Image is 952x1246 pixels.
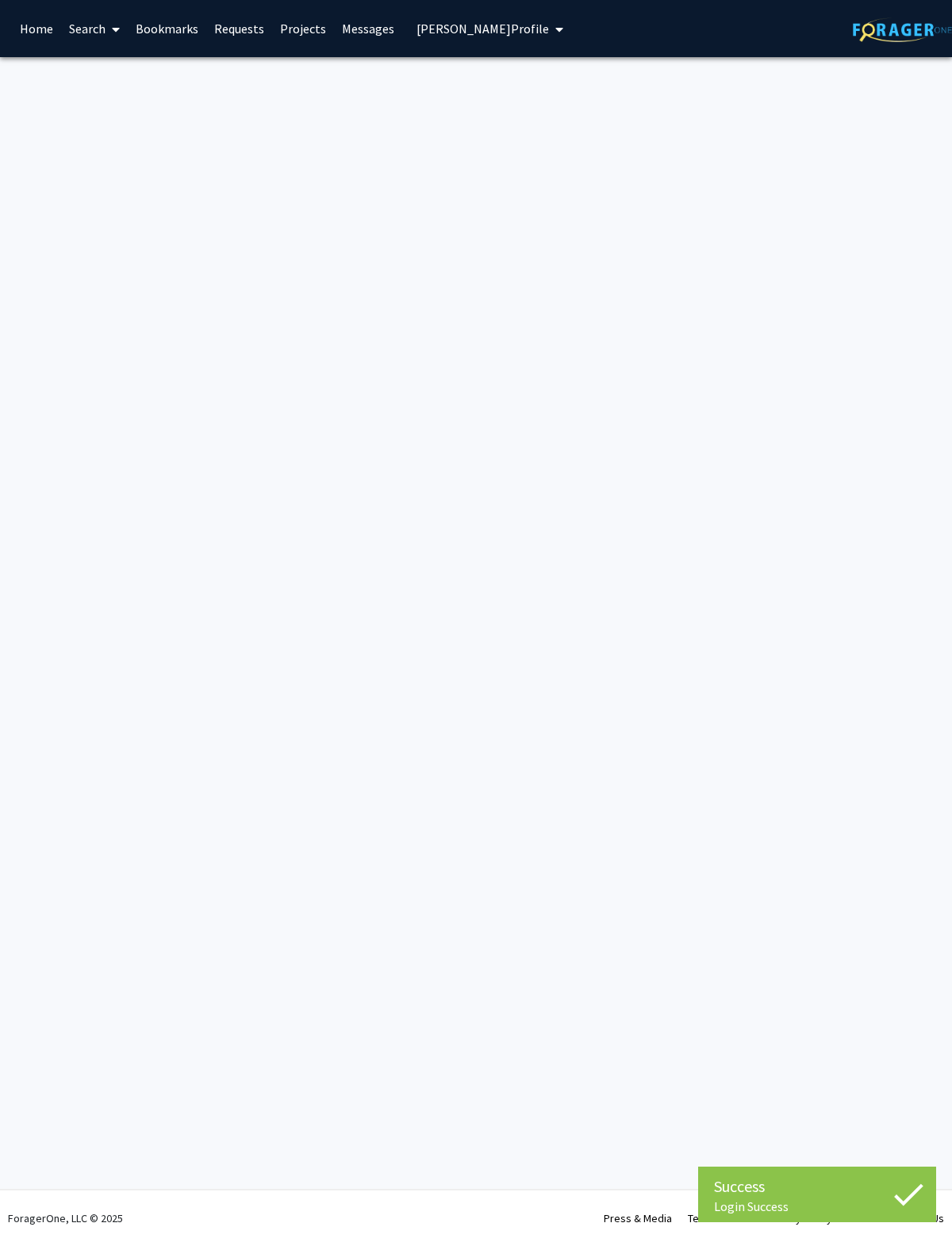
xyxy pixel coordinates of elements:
[61,1,128,56] a: Search
[416,21,549,37] span: [PERSON_NAME] Profile
[334,1,402,56] a: Messages
[688,1211,750,1225] a: Terms of Use
[272,1,334,56] a: Projects
[853,17,952,42] img: ForagerOne Logo
[604,1211,672,1225] a: Press & Media
[128,1,206,56] a: Bookmarks
[714,1175,920,1198] div: Success
[206,1,272,56] a: Requests
[714,1198,920,1214] div: Login Success
[12,1,61,56] a: Home
[8,1190,123,1246] div: ForagerOne, LLC © 2025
